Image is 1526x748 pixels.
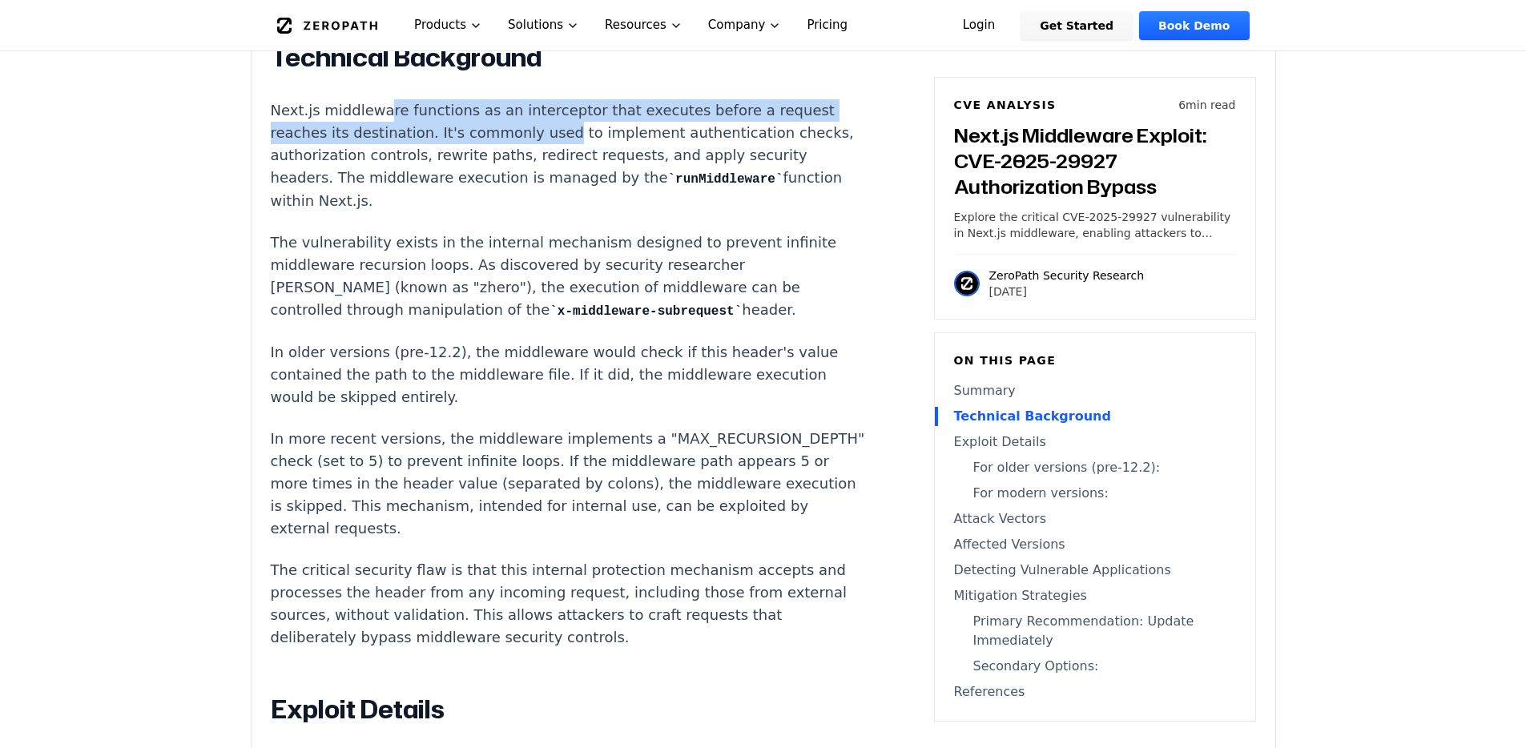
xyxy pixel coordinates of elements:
p: [DATE] [989,284,1145,300]
h3: Next.js Middleware Exploit: CVE-2025-29927 Authorization Bypass [954,123,1236,199]
img: ZeroPath Security Research [954,271,980,296]
a: References [954,682,1236,702]
p: Explore the critical CVE-2025-29927 vulnerability in Next.js middleware, enabling attackers to by... [954,209,1236,241]
a: Book Demo [1139,11,1249,40]
a: Attack Vectors [954,509,1236,529]
a: For modern versions: [954,484,1236,503]
h2: Technical Background [271,42,867,74]
a: Login [944,11,1015,40]
p: The critical security flaw is that this internal protection mechanism accepts and processes the h... [271,559,867,649]
p: 6 min read [1178,97,1235,113]
h6: On this page [954,352,1236,368]
code: runMiddleware [667,172,783,187]
a: Exploit Details [954,432,1236,452]
a: Get Started [1021,11,1133,40]
p: In older versions (pre-12.2), the middleware would check if this header's value contained the pat... [271,341,867,408]
p: In more recent versions, the middleware implements a "MAX_RECURSION_DEPTH" check (set to 5) to pr... [271,428,867,540]
p: Next.js middleware functions as an interceptor that executes before a request reaches its destina... [271,99,867,212]
a: Secondary Options: [954,657,1236,676]
a: Mitigation Strategies [954,586,1236,605]
a: Technical Background [954,407,1236,426]
a: Summary [954,381,1236,400]
h2: Exploit Details [271,694,867,726]
a: For older versions (pre-12.2): [954,458,1236,477]
code: x-middleware-subrequest [550,304,742,319]
a: Detecting Vulnerable Applications [954,561,1236,580]
p: The vulnerability exists in the internal mechanism designed to prevent infinite middleware recurs... [271,231,867,322]
a: Primary Recommendation: Update Immediately [954,612,1236,650]
h6: CVE Analysis [954,97,1057,113]
p: ZeroPath Security Research [989,267,1145,284]
a: Affected Versions [954,535,1236,554]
